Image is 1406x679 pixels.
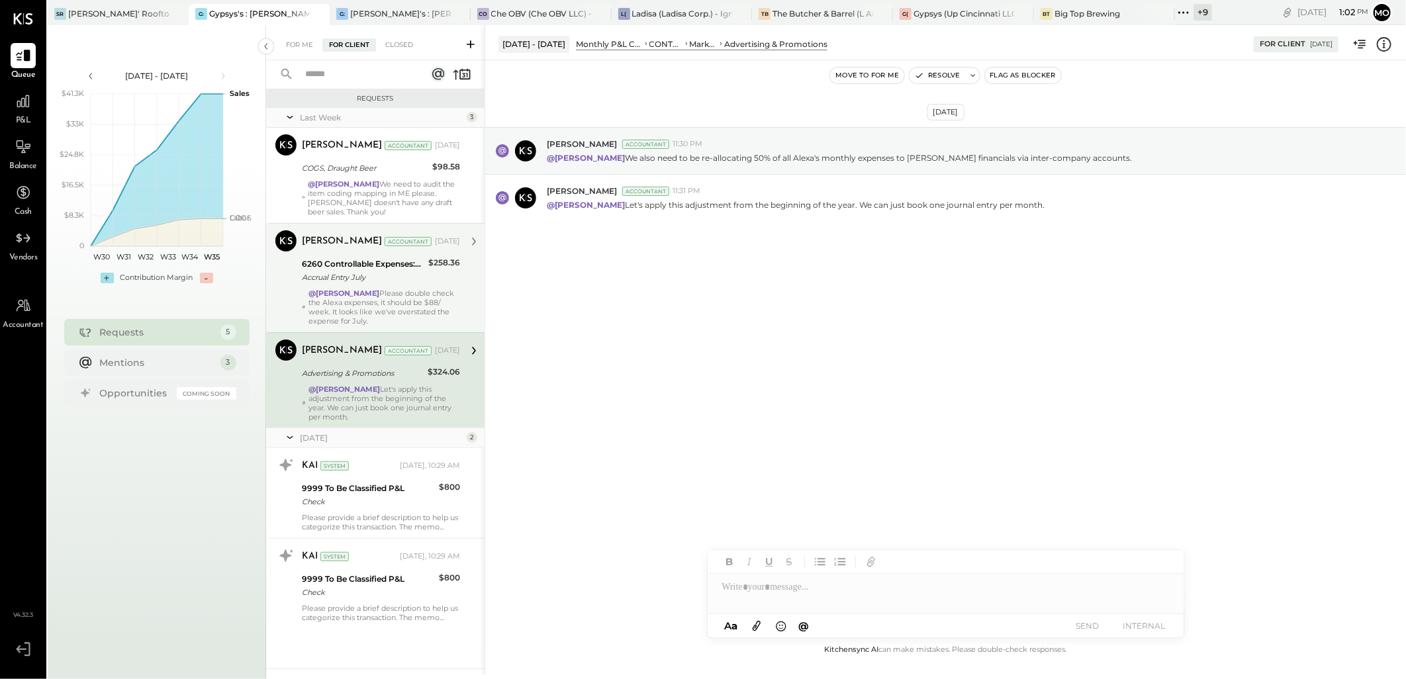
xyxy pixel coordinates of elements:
[831,553,849,570] button: Ordered List
[16,115,31,127] span: P&L
[439,480,460,494] div: $800
[379,38,420,52] div: Closed
[1310,40,1333,49] div: [DATE]
[11,69,36,81] span: Queue
[724,38,827,50] div: Advertising & Promotions
[320,552,349,561] div: System
[1041,8,1053,20] div: BT
[428,365,460,379] div: $324.06
[302,257,424,271] div: 6260 Controllable Expenses:Marketing & Advertising:Advertising & Promotions
[690,38,718,50] div: Marketing & Advertising
[160,252,175,261] text: W33
[498,36,569,52] div: [DATE] - [DATE]
[400,551,460,562] div: [DATE], 10:29 AM
[64,210,84,220] text: $8.3K
[780,553,798,570] button: Strikethrough
[547,200,625,210] strong: @[PERSON_NAME]
[1372,2,1393,23] button: Mo
[385,346,432,355] div: Accountant
[302,586,435,599] div: Check
[741,553,758,570] button: Italic
[467,112,477,122] div: 3
[435,140,460,151] div: [DATE]
[618,8,630,20] div: L(
[927,104,964,120] div: [DATE]
[273,94,478,103] div: Requests
[302,161,428,175] div: COGS, Draught Beer
[68,8,169,19] div: [PERSON_NAME]' Rooftop - Ignite
[308,385,460,422] div: Let's apply this adjustment from the beginning of the year. We can just book one journal entry pe...
[435,345,460,356] div: [DATE]
[60,150,84,159] text: $24.8K
[308,385,380,394] strong: @[PERSON_NAME]
[400,461,460,471] div: [DATE], 10:29 AM
[439,571,460,584] div: $800
[101,70,213,81] div: [DATE] - [DATE]
[812,553,829,570] button: Unordered List
[15,206,32,218] span: Cash
[1061,617,1114,635] button: SEND
[1194,4,1212,21] div: + 9
[863,553,880,570] button: Add URL
[1,180,46,218] a: Cash
[101,273,114,283] div: +
[66,119,84,128] text: $33K
[302,235,382,248] div: [PERSON_NAME]
[302,572,435,586] div: 9999 To Be Classified P&L
[576,38,643,50] div: Monthly P&L Comparison
[1281,5,1294,19] div: copy link
[773,8,873,19] div: The Butcher & Barrel (L Argento LLC) - [GEOGRAPHIC_DATA]
[279,38,320,52] div: For Me
[1054,8,1120,19] div: Big Top Brewing
[985,68,1061,83] button: Flag as Blocker
[302,139,382,152] div: [PERSON_NAME]
[622,187,669,196] div: Accountant
[3,320,44,332] span: Accountant
[209,8,310,19] div: Gypsys's : [PERSON_NAME] on the levee
[547,185,617,197] span: [PERSON_NAME]
[302,271,424,284] div: Accrual Entry July
[117,252,131,261] text: W31
[100,356,214,369] div: Mentions
[181,252,199,261] text: W34
[302,482,435,495] div: 9999 To Be Classified P&L
[798,619,809,632] span: @
[547,199,1045,210] p: Let's apply this adjustment from the beginning of the year. We can just book one journal entry pe...
[491,8,592,19] div: Che OBV (Che OBV LLC) - Ignite
[302,550,318,563] div: KAI
[435,236,460,247] div: [DATE]
[1,226,46,264] a: Vendors
[220,324,236,340] div: 5
[1,293,46,332] a: Accountant
[120,273,193,283] div: Contribution Margin
[220,355,236,371] div: 3
[320,461,349,471] div: System
[1118,617,1171,635] button: INTERNAL
[794,617,813,634] button: @
[302,367,424,380] div: Advertising & Promotions
[830,68,904,83] button: Move to for me
[302,495,435,508] div: Check
[673,186,700,197] span: 11:31 PM
[914,8,1014,19] div: Gypsys (Up Cincinnati LLC) - Ignite
[300,112,463,123] div: Last Week
[428,256,460,269] div: $258.36
[467,432,477,443] div: 2
[177,387,236,400] div: Coming Soon
[721,619,742,633] button: Aa
[204,252,220,261] text: W35
[759,8,771,20] div: TB
[54,8,66,20] div: SR
[731,619,737,632] span: a
[195,8,207,20] div: G:
[9,252,38,264] span: Vendors
[622,140,669,149] div: Accountant
[1297,6,1368,19] div: [DATE]
[1260,39,1305,50] div: For Client
[100,386,170,400] div: Opportunities
[649,38,683,50] div: CONTROLLABLE EXPENSES
[547,152,1132,163] p: We also need to be re-allocating 50% of all Alexa's monthly expenses to [PERSON_NAME] financials ...
[9,161,37,173] span: Balance
[322,38,376,52] div: For Client
[302,459,318,473] div: KAI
